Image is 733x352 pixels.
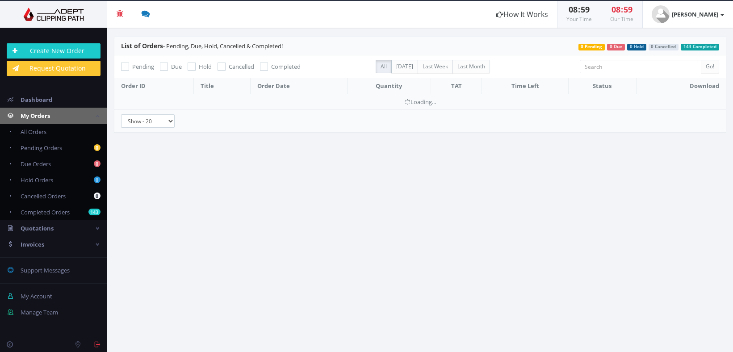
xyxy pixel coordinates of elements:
[612,4,620,15] span: 08
[568,78,636,94] th: Status
[21,112,50,120] span: My Orders
[649,44,679,50] span: 0 Cancelled
[114,78,194,94] th: Order ID
[569,4,578,15] span: 08
[620,4,624,15] span: :
[643,1,733,28] a: [PERSON_NAME]
[580,60,701,73] input: Search
[581,4,590,15] span: 59
[199,63,212,71] span: Hold
[578,4,581,15] span: :
[121,42,283,50] span: - Pending, Due, Hold, Cancelled & Completed!
[94,144,101,151] b: 0
[21,308,58,316] span: Manage Team
[94,193,101,199] b: 0
[636,78,726,94] th: Download
[21,266,70,274] span: Support Messages
[21,160,51,168] span: Due Orders
[132,63,154,71] span: Pending
[194,78,251,94] th: Title
[171,63,182,71] span: Due
[452,60,490,73] label: Last Month
[21,144,62,152] span: Pending Orders
[607,44,625,50] span: 0 Due
[701,60,719,73] input: Go!
[627,44,646,50] span: 0 Hold
[391,60,418,73] label: [DATE]
[21,224,54,232] span: Quotations
[94,160,101,167] b: 0
[7,8,101,21] img: Adept Graphics
[482,78,568,94] th: Time Left
[114,94,726,109] td: Loading...
[652,5,670,23] img: user_default.jpg
[578,44,605,50] span: 0 Pending
[566,15,592,23] small: Your Time
[431,78,482,94] th: TAT
[418,60,453,73] label: Last Week
[376,60,392,73] label: All
[88,209,101,215] b: 143
[21,192,66,200] span: Cancelled Orders
[610,15,633,23] small: Our Time
[271,63,301,71] span: Completed
[487,1,557,28] a: How It Works
[94,176,101,183] b: 0
[624,4,632,15] span: 59
[7,61,101,76] a: Request Quotation
[672,10,718,18] strong: [PERSON_NAME]
[229,63,254,71] span: Cancelled
[21,292,52,300] span: My Account
[251,78,347,94] th: Order Date
[376,82,402,90] span: Quantity
[21,176,53,184] span: Hold Orders
[21,208,70,216] span: Completed Orders
[21,96,52,104] span: Dashboard
[21,240,44,248] span: Invoices
[21,128,46,136] span: All Orders
[7,43,101,59] a: Create New Order
[681,44,719,50] span: 143 Completed
[121,42,163,50] span: List of Orders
